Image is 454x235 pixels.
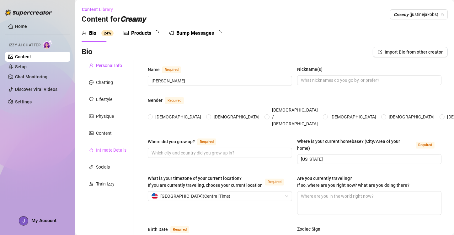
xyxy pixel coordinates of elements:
[82,4,118,14] button: Content Library
[265,179,284,185] span: Required
[89,80,93,85] span: message
[378,50,382,54] span: import
[124,30,129,35] span: picture
[297,226,320,232] div: Zodiac Sign
[176,29,214,37] div: Bump Messages
[148,226,196,233] label: Birth Date
[297,66,323,73] div: Nickname(s)
[96,79,113,86] div: Chatting
[89,165,93,169] span: link
[5,9,52,16] img: logo-BBDzfeDw.svg
[148,97,163,104] div: Gender
[15,24,27,29] a: Home
[385,50,443,55] span: Import Bio from other creator
[89,182,93,186] span: experiment
[82,47,93,57] h3: Bio
[82,14,146,24] h3: Content for 𝘾𝙧𝙚𝙖𝙢𝙮
[297,66,327,73] label: Nickname(s)
[148,66,188,73] label: Name
[152,149,287,156] input: Where did you grow up?
[170,226,189,233] span: Required
[15,87,57,92] a: Discover Viral Videos
[89,97,93,102] span: heart
[297,138,413,152] div: Where is your current homebase? (City/Area of your home)
[9,42,40,48] span: Izzy AI Chatter
[197,138,216,145] span: Required
[31,218,56,223] span: My Account
[169,30,174,35] span: notification
[216,29,222,36] span: loading
[148,176,263,188] span: What is your timezone of your current location? If you are currently traveling, choose your curre...
[301,156,436,163] input: Where is your current homebase? (City/Area of your home)
[416,142,435,149] span: Required
[373,47,448,57] button: Import Bio from other creator
[148,226,168,233] div: Birth Date
[153,29,160,36] span: loading
[211,113,262,120] span: [DEMOGRAPHIC_DATA]
[131,29,151,37] div: Products
[96,180,115,187] div: Train Izzy
[301,77,436,84] input: Nickname(s)
[441,13,444,16] span: team
[96,130,112,137] div: Content
[148,138,223,145] label: Where did you grow up?
[19,217,28,225] img: ACg8ocJv5CTCPkcceer0XUhwC0X3wv-SrD5pYVJ68bfsC6mLVjx8zA=s96-c
[297,176,409,188] span: Are you currently traveling? If so, where are you right now? what are you doing there?
[89,114,93,118] span: idcard
[148,138,195,145] div: Where did you grow up?
[394,10,444,19] span: 𝘾𝙧𝙚𝙖𝙢𝙮 (justinejakobs)
[297,226,325,232] label: Zodiac Sign
[15,64,27,69] a: Setup
[96,147,126,154] div: Intimate Details
[152,77,287,84] input: Name
[270,107,320,127] span: [DEMOGRAPHIC_DATA] / [DEMOGRAPHIC_DATA]
[15,54,31,59] a: Content
[101,30,114,36] sup: 24%
[15,74,47,79] a: Chat Monitoring
[82,30,87,35] span: user
[96,113,114,120] div: Physique
[89,63,93,68] span: user
[89,148,93,152] span: fire
[89,131,93,135] span: picture
[328,113,379,120] span: [DEMOGRAPHIC_DATA]
[162,66,181,73] span: Required
[15,99,32,104] a: Settings
[96,164,110,170] div: Socials
[386,113,437,120] span: [DEMOGRAPHIC_DATA]
[148,66,160,73] div: Name
[165,97,184,104] span: Required
[153,113,204,120] span: [DEMOGRAPHIC_DATA]
[96,96,112,103] div: Lifestyle
[96,62,122,69] div: Personal Info
[160,191,230,201] span: [GEOGRAPHIC_DATA] ( Central Time )
[297,138,441,152] label: Where is your current homebase? (City/Area of your home)
[43,40,53,49] img: AI Chatter
[148,97,191,104] label: Gender
[152,193,158,199] img: us
[82,7,113,12] span: Content Library
[89,29,96,37] div: Bio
